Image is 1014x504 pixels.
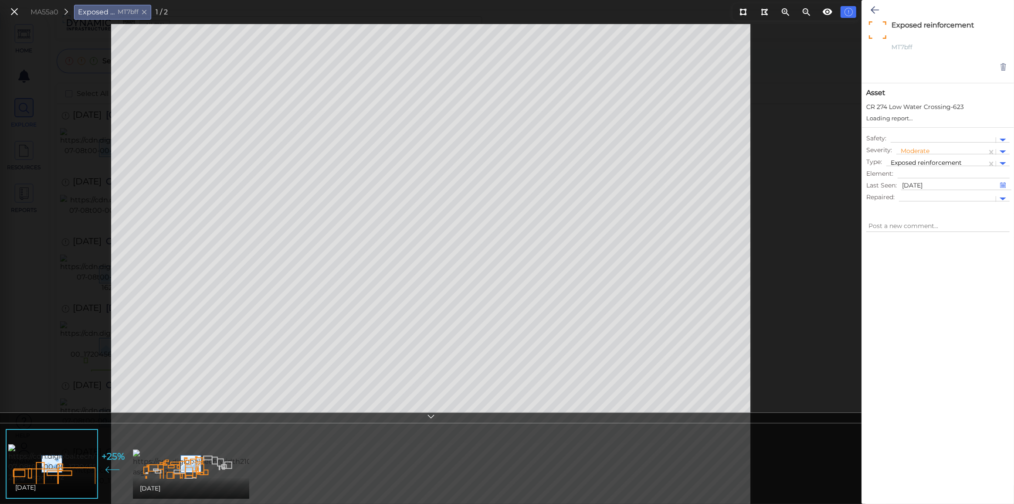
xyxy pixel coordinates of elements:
span: Repaired : [866,193,895,202]
div: MA55a0 [31,7,58,17]
span: Type : [866,157,882,167]
span: Asset [866,88,1010,98]
span: Loading report... [866,115,913,122]
span: Exposed reinforcement [78,7,115,17]
div: MT7bff [889,43,980,54]
span: Last Seen : [866,181,897,190]
span: Exposed reinforcement [891,159,962,167]
span: Safety : [866,134,886,143]
span: + 25 % [102,450,125,463]
textarea: Exposed reinforcement [889,20,980,39]
span: [DATE] [15,482,36,493]
img: https://cdn.diglobal.tech/width210/1752/1711123810763_win_20240314_14_17_56_pro.jpg?asgd=1752 [133,450,434,477]
span: Moderate [901,147,929,155]
div: 1 / 2 [156,7,168,17]
iframe: Chat [977,465,1007,497]
span: MT7bff [118,7,139,17]
span: Element : [866,169,893,178]
span: Severity : [866,146,892,155]
img: https://cdn.diglobal.tech/width210/1752/2024-07-08t00-00-00_1720455856903_cr-274-lwc-2.jpg?asgd=1752 [8,444,166,483]
span: [DATE] [140,483,160,494]
span: CR 274 Low Water Crossing-623 [866,102,964,112]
